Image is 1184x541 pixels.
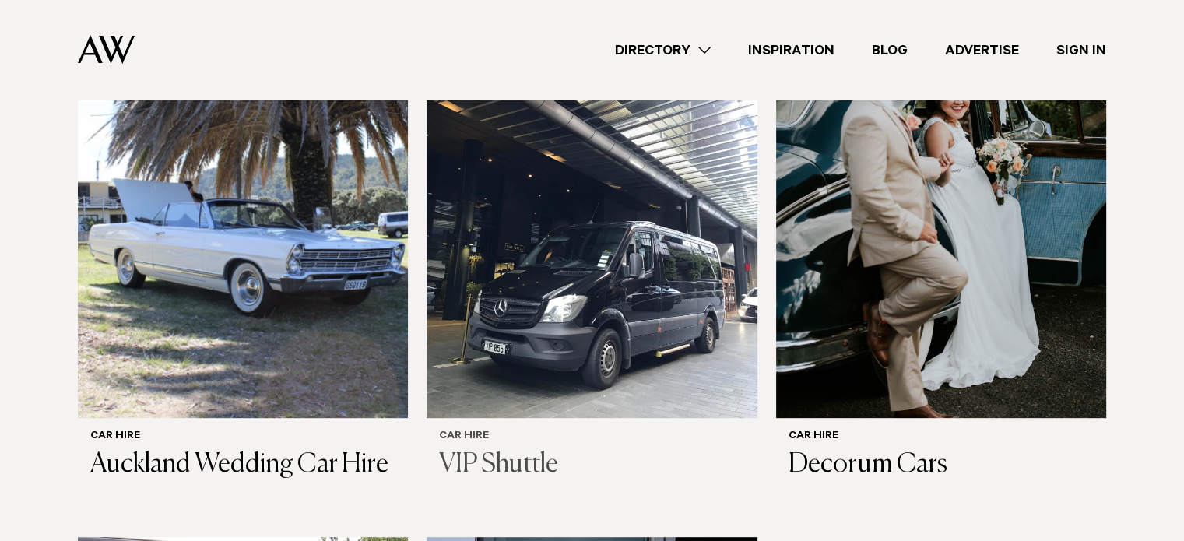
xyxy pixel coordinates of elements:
img: Auckland Weddings Logo [78,35,135,64]
a: Sign In [1038,40,1125,61]
h6: Car Hire [90,430,395,444]
a: Advertise [926,40,1038,61]
a: Directory [596,40,729,61]
a: Blog [853,40,926,61]
h6: Car Hire [789,430,1094,444]
h3: Decorum Cars [789,449,1094,481]
h3: Auckland Wedding Car Hire [90,449,395,481]
h3: VIP Shuttle [439,449,744,481]
h6: Car Hire [439,430,744,444]
a: Inspiration [729,40,853,61]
